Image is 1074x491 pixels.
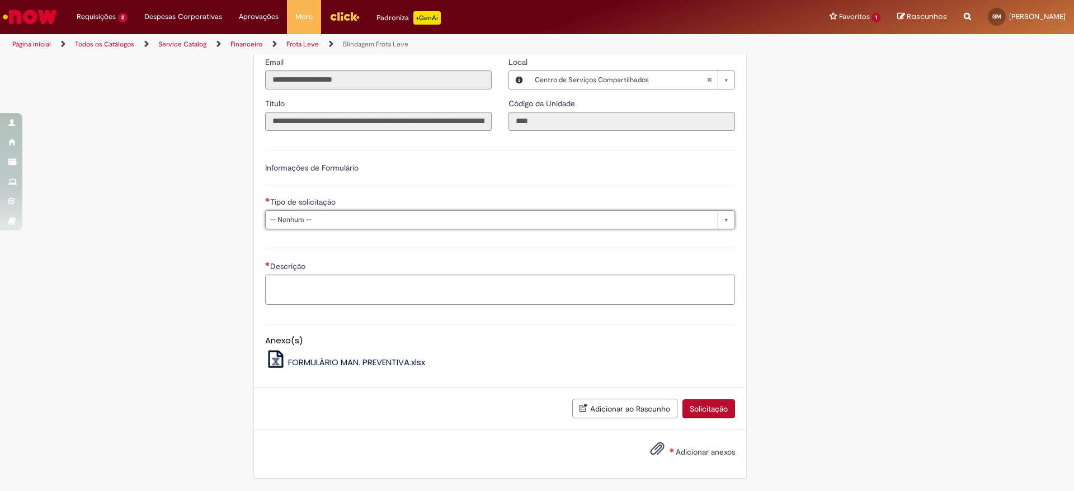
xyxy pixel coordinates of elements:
[265,98,287,109] label: Somente leitura - Título
[572,399,677,418] button: Adicionar ao Rascunho
[897,12,947,22] a: Rascunhos
[682,399,735,418] button: Solicitação
[295,11,313,22] span: More
[265,70,492,89] input: Email
[265,356,426,368] a: FORMULÁRIO MAN. PREVENTIVA.xlsx
[907,11,947,22] span: Rascunhos
[872,13,880,22] span: 1
[265,275,735,305] textarea: Descrição
[1009,12,1066,21] span: [PERSON_NAME]
[509,71,529,89] button: Local, Visualizar este registro Centro de Serviços Compartilhados
[77,11,116,22] span: Requisições
[8,34,708,55] ul: Trilhas de página
[230,40,262,49] a: Financeiro
[265,336,735,346] h5: Anexo(s)
[288,356,425,368] span: FORMULÁRIO MAN. PREVENTIVA.xlsx
[118,13,128,22] span: 2
[270,211,712,229] span: -- Nenhum --
[992,13,1001,20] span: GM
[265,57,286,67] span: Somente leitura - Email
[647,438,667,464] button: Adicionar anexos
[144,11,222,22] span: Despesas Corporativas
[265,112,492,131] input: Título
[265,262,270,266] span: Necessários
[529,71,734,89] a: Centro de Serviços CompartilhadosLimpar campo Local
[1,6,59,28] img: ServiceNow
[239,11,279,22] span: Aprovações
[508,98,577,109] label: Somente leitura - Código da Unidade
[265,197,270,202] span: Necessários
[676,447,735,457] span: Adicionar anexos
[839,11,870,22] span: Favoritos
[265,163,359,173] label: Informações de Formulário
[270,261,308,271] span: Descrição
[508,112,735,131] input: Código da Unidade
[286,40,319,49] a: Frota Leve
[376,11,441,25] div: Padroniza
[508,57,530,67] span: Local
[329,8,360,25] img: click_logo_yellow_360x200.png
[270,197,338,207] span: Tipo de solicitação
[12,40,51,49] a: Página inicial
[158,40,206,49] a: Service Catalog
[535,71,706,89] span: Centro de Serviços Compartilhados
[413,11,441,25] p: +GenAi
[701,71,718,89] abbr: Limpar campo Local
[343,40,408,49] a: Blindagem Frota Leve
[75,40,134,49] a: Todos os Catálogos
[265,56,286,68] label: Somente leitura - Email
